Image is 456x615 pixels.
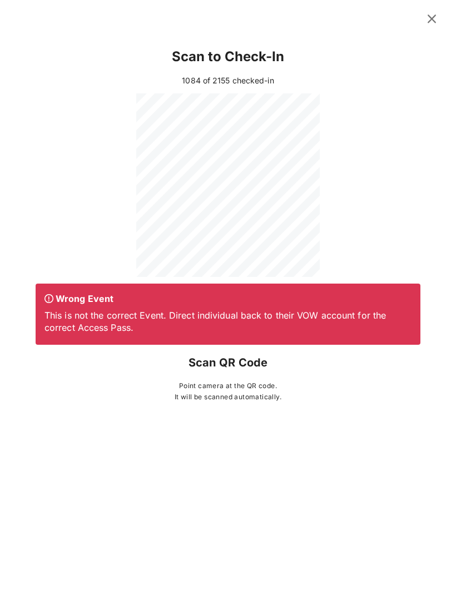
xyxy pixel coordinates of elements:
div: 1084 of 2155 checked-in [36,75,420,87]
p: It will be scanned automatically. [36,391,420,403]
p: This is not the correct Event. Direct individual back to their VOW account for the correct Access... [44,309,412,334]
p: Point camera at the QR code. [36,380,420,391]
p: Scan QR Code [36,354,420,371]
div: Scan to Check-In [36,39,420,75]
p: Wrong Event [44,292,412,305]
